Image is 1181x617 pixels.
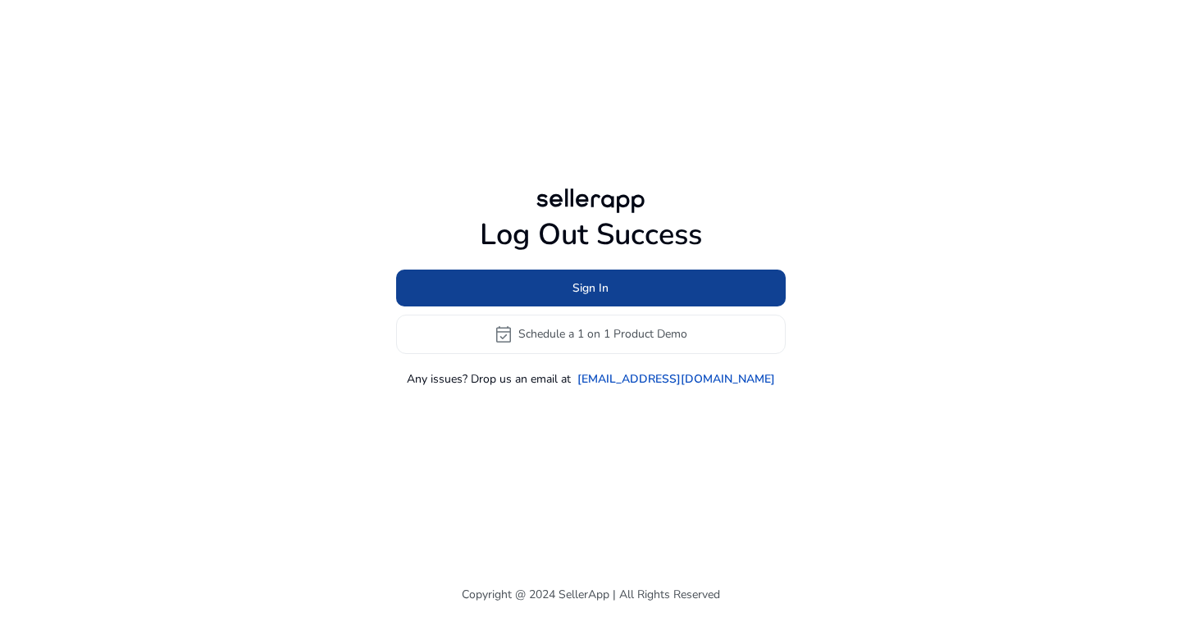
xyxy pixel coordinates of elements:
p: Any issues? Drop us an email at [407,370,571,388]
h1: Log Out Success [396,217,786,252]
span: Sign In [572,279,609,297]
a: [EMAIL_ADDRESS][DOMAIN_NAME] [577,370,775,388]
span: event_available [494,324,513,344]
button: event_availableSchedule a 1 on 1 Product Demo [396,315,786,354]
button: Sign In [396,270,786,306]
